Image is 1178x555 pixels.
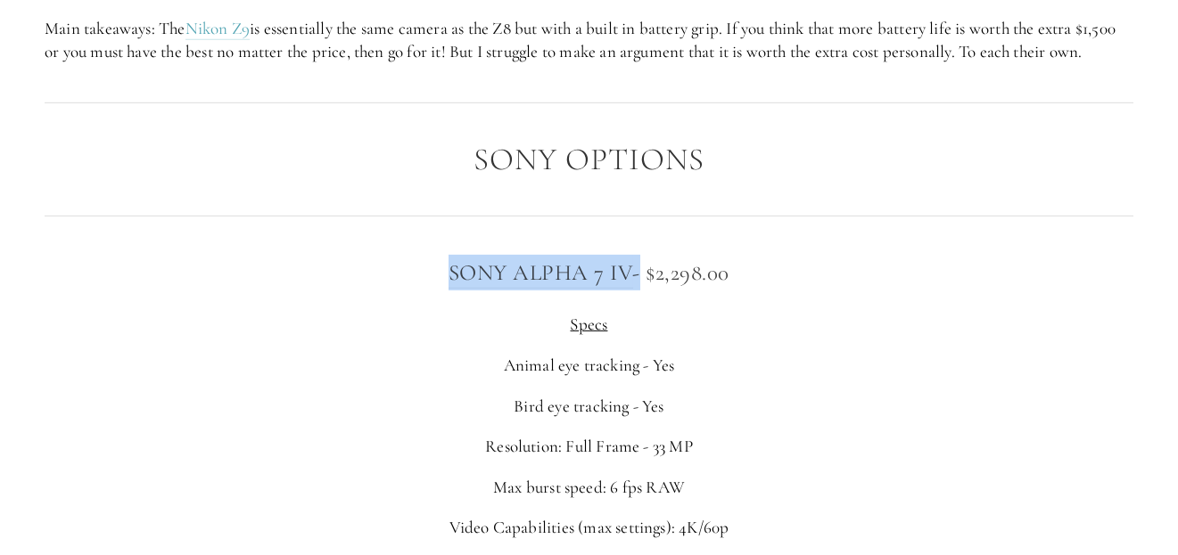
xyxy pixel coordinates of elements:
[45,354,1133,378] p: Animal eye tracking - Yes
[45,255,1133,290] h3: - $2,298.00
[45,395,1133,419] p: Bird eye tracking - Yes
[571,314,608,334] span: Specs
[45,435,1133,459] p: Resolution: Full Frame - 33 MP
[45,476,1133,500] p: Max burst speed: 6 fps RAW
[185,18,251,40] a: Nikon Z9
[45,143,1133,177] h2: Sony Options
[45,516,1133,540] p: Video Capabilities (max settings): 4K/60p
[45,17,1133,64] p: Main takeaways: The is essentially the same camera as the Z8 but with a built in battery grip. If...
[449,259,633,288] a: Sony Alpha 7 IV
